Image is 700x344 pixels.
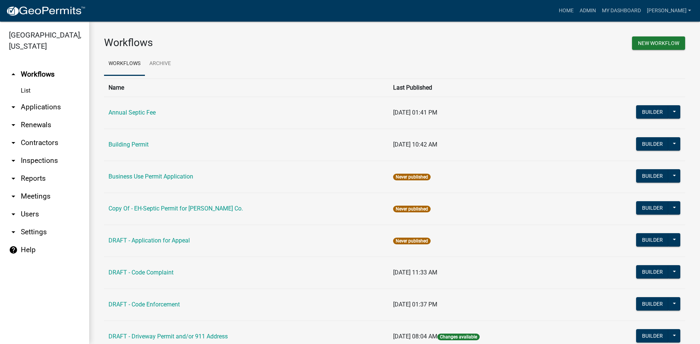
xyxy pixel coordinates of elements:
a: DRAFT - Application for Appeal [108,237,190,244]
a: Copy Of - EH-Septic Permit for [PERSON_NAME] Co. [108,205,243,212]
button: New Workflow [632,36,685,50]
a: Workflows [104,52,145,76]
i: arrow_drop_down [9,156,18,165]
span: Never published [393,238,431,244]
button: Builder [636,265,669,279]
span: [DATE] 11:33 AM [393,269,437,276]
span: [DATE] 01:37 PM [393,301,437,308]
a: DRAFT - Code Complaint [108,269,174,276]
span: [DATE] 01:41 PM [393,109,437,116]
h3: Workflows [104,36,389,49]
i: arrow_drop_down [9,192,18,201]
button: Builder [636,105,669,119]
span: [DATE] 08:04 AM [393,333,437,340]
th: Name [104,78,389,97]
i: help [9,245,18,254]
span: Never published [393,174,431,180]
i: arrow_drop_down [9,228,18,237]
button: Builder [636,233,669,247]
button: Builder [636,169,669,183]
span: Changes available [437,334,480,340]
button: Builder [636,329,669,343]
button: Builder [636,297,669,311]
span: Never published [393,206,431,212]
a: Building Permit [108,141,149,148]
a: DRAFT - Driveway Permit and/or 911 Address [108,333,228,340]
a: [PERSON_NAME] [644,4,694,18]
a: Home [556,4,577,18]
a: Archive [145,52,175,76]
button: Builder [636,137,669,151]
i: arrow_drop_down [9,174,18,183]
a: Business Use Permit Application [108,173,193,180]
th: Last Published [389,78,579,97]
a: Admin [577,4,599,18]
span: [DATE] 10:42 AM [393,141,437,148]
i: arrow_drop_down [9,103,18,112]
i: arrow_drop_down [9,120,18,129]
a: My Dashboard [599,4,644,18]
button: Builder [636,201,669,215]
i: arrow_drop_up [9,70,18,79]
a: DRAFT - Code Enforcement [108,301,180,308]
i: arrow_drop_down [9,210,18,219]
a: Annual Septic Fee [108,109,156,116]
i: arrow_drop_down [9,138,18,147]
